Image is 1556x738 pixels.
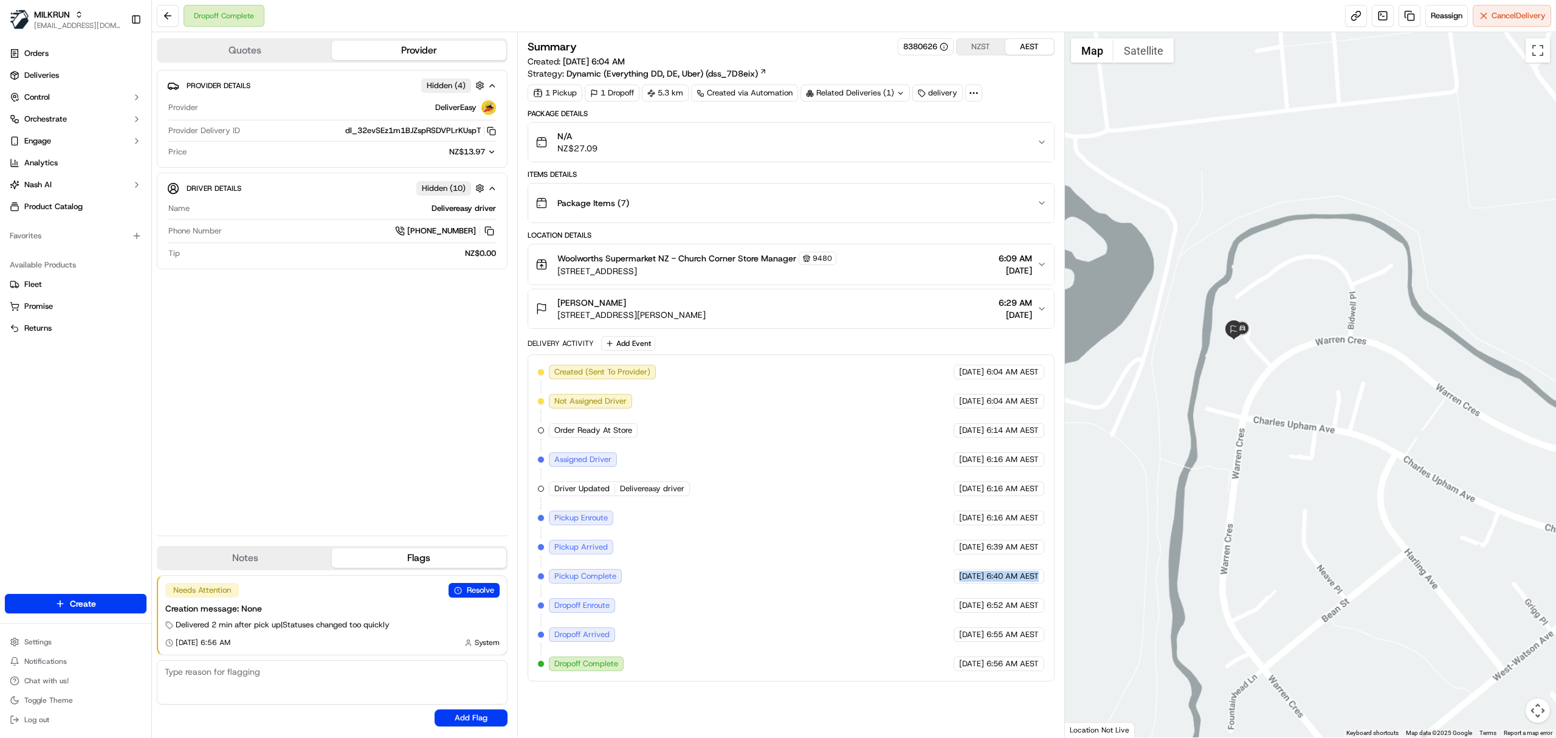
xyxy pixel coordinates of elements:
button: Reassign [1425,5,1468,27]
button: Hidden (4) [421,78,487,93]
span: Dropoff Arrived [554,629,610,640]
button: Package Items (7) [528,184,1054,222]
span: [DATE] [959,396,984,407]
span: Created: [528,55,625,67]
span: 6:14 AM AEST [986,425,1039,436]
button: Add Flag [435,709,508,726]
button: Provider DetailsHidden (4) [167,75,497,95]
div: Strategy: [528,67,767,80]
span: 9480 [813,253,832,263]
span: System [475,638,500,647]
a: Product Catalog [5,197,146,216]
span: Tip [168,248,180,259]
span: [DATE] [959,512,984,523]
span: Driver Updated [554,483,610,494]
span: Pickup Arrived [554,542,608,553]
button: Engage [5,131,146,151]
div: Favorites [5,226,146,246]
div: Needs Attention [165,583,239,598]
button: Provider [332,41,506,60]
span: Toggle Theme [24,695,73,705]
div: Location Not Live [1065,722,1135,737]
button: Flags [332,548,506,568]
span: NZ$27.09 [557,142,597,154]
a: Returns [10,323,142,334]
img: delivereasy_logo.png [481,100,496,115]
span: Woolworths Supermarket NZ - Church Corner Store Manager [557,252,796,264]
h3: Summary [528,41,577,52]
span: 6:16 AM AEST [986,454,1039,465]
span: 6:16 AM AEST [986,512,1039,523]
span: Provider Delivery ID [168,125,240,136]
span: Reassign [1431,10,1462,21]
button: Log out [5,711,146,728]
div: Creation message: None [165,602,500,615]
span: [PERSON_NAME] [557,297,626,309]
button: Chat with us! [5,672,146,689]
a: Open this area in Google Maps (opens a new window) [1068,722,1108,737]
button: Returns [5,319,146,338]
button: Fleet [5,275,146,294]
span: [STREET_ADDRESS][PERSON_NAME] [557,309,706,321]
div: 1 Pickup [528,84,582,102]
span: Not Assigned Driver [554,396,627,407]
button: MILKRUN [34,9,70,21]
span: Assigned Driver [554,454,611,465]
span: [DATE] [959,367,984,378]
a: Created via Automation [691,84,798,102]
div: Available Products [5,255,146,275]
button: Orchestrate [5,109,146,129]
button: Toggle fullscreen view [1526,38,1550,63]
span: [DATE] 6:04 AM [563,56,625,67]
span: [DATE] [959,571,984,582]
span: Deliveries [24,70,59,81]
div: Related Deliveries (1) [800,84,910,102]
a: Dynamic (Everything DD, DE, Uber) (dss_7D8eix) [566,67,767,80]
span: 6:40 AM AEST [986,571,1039,582]
button: [EMAIL_ADDRESS][DOMAIN_NAME] [34,21,121,30]
span: [DATE] [959,600,984,611]
span: Log out [24,715,49,725]
span: Pickup Enroute [554,512,608,523]
span: 6:39 AM AEST [986,542,1039,553]
button: Notifications [5,653,146,670]
button: Promise [5,297,146,316]
span: Analytics [24,157,58,168]
a: Promise [10,301,142,312]
button: Keyboard shortcuts [1346,729,1399,737]
span: [STREET_ADDRESS] [557,265,836,277]
span: Hidden ( 4 ) [427,80,466,91]
button: NZ$13.97 [389,147,496,157]
button: Control [5,88,146,107]
span: 6:29 AM [999,297,1032,309]
button: Driver DetailsHidden (10) [167,178,497,198]
span: 6:09 AM [999,252,1032,264]
span: Driver Details [187,184,241,193]
span: [DATE] [959,454,984,465]
span: 6:55 AM AEST [986,629,1039,640]
span: Create [70,598,96,610]
span: Price [168,147,187,157]
span: Nash AI [24,179,52,190]
span: Phone Number [168,226,222,236]
span: Fleet [24,279,42,290]
span: [DATE] [959,629,984,640]
span: Name [168,203,190,214]
a: Orders [5,44,146,63]
button: Show street map [1071,38,1114,63]
div: NZ$0.00 [185,248,496,259]
span: Provider Details [187,81,250,91]
div: Delivery Activity [528,339,594,348]
div: 5.3 km [642,84,689,102]
button: Nash AI [5,175,146,195]
div: 1 Dropoff [585,84,639,102]
div: Package Details [528,109,1055,119]
span: [DATE] [959,483,984,494]
span: [PHONE_NUMBER] [407,226,476,236]
button: Show satellite imagery [1114,38,1174,63]
a: Terms (opens in new tab) [1479,729,1496,736]
span: Product Catalog [24,201,83,212]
